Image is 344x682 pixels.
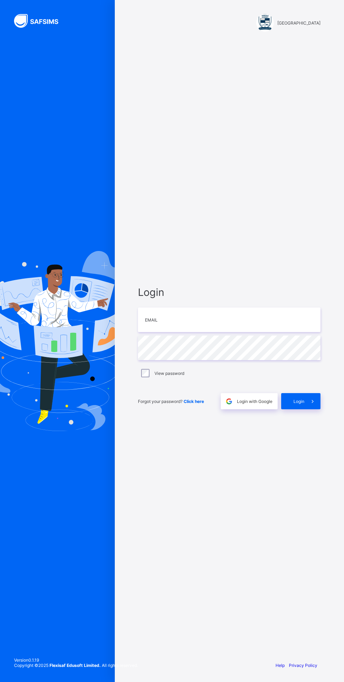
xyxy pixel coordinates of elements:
[277,20,320,26] span: [GEOGRAPHIC_DATA]
[14,657,138,663] span: Version 0.1.19
[49,663,101,668] strong: Flexisaf Edusoft Limited.
[293,399,304,404] span: Login
[184,399,204,404] a: Click here
[289,663,317,668] a: Privacy Policy
[225,397,233,405] img: google.396cfc9801f0270233282035f929180a.svg
[237,399,272,404] span: Login with Google
[14,663,138,668] span: Copyright © 2025 All rights reserved.
[154,371,184,376] label: View password
[138,399,204,404] span: Forgot your password?
[276,663,285,668] a: Help
[14,14,67,28] img: SAFSIMS Logo
[138,286,320,298] span: Login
